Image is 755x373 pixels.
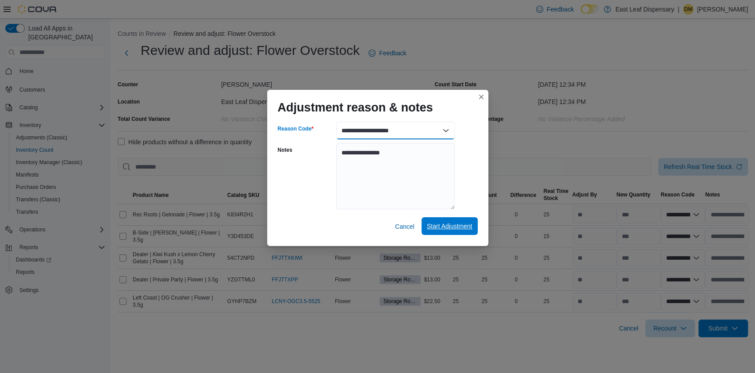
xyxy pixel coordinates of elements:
[391,218,418,235] button: Cancel
[278,125,314,132] label: Reason Code
[476,92,487,102] button: Closes this modal window
[278,100,433,115] h1: Adjustment reason & notes
[395,222,414,231] span: Cancel
[422,217,478,235] button: Start Adjustment
[427,222,472,231] span: Start Adjustment
[278,146,292,154] label: Notes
